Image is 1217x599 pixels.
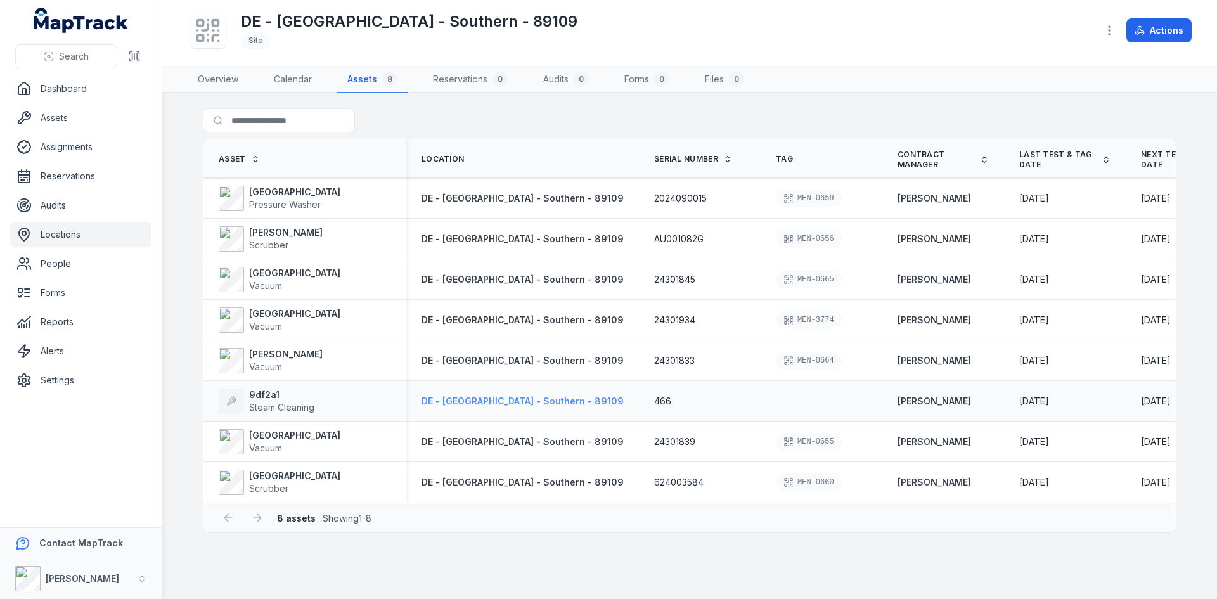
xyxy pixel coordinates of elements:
[337,67,408,93] a: Assets8
[898,273,971,286] a: [PERSON_NAME]
[249,267,340,280] strong: [GEOGRAPHIC_DATA]
[241,32,271,49] div: Site
[249,348,323,361] strong: [PERSON_NAME]
[654,354,695,367] span: 24301833
[264,67,322,93] a: Calendar
[654,154,732,164] a: Serial Number
[1019,314,1049,326] time: 8/1/2025, 11:00:00 AM
[422,273,624,286] a: DE - [GEOGRAPHIC_DATA] - Southern - 89109
[1019,273,1049,286] time: 8/1/2025, 11:00:00 AM
[1019,192,1049,205] time: 8/1/2025, 12:00:00 AM
[898,233,971,245] strong: [PERSON_NAME]
[422,395,624,408] a: DE - [GEOGRAPHIC_DATA] - Southern - 89109
[219,307,340,333] a: [GEOGRAPHIC_DATA]Vacuum
[654,476,704,489] span: 624003584
[277,513,316,524] strong: 8 assets
[654,233,704,245] span: AU001082G
[249,402,314,413] span: Steam Cleaning
[10,309,151,335] a: Reports
[422,355,624,366] span: DE - [GEOGRAPHIC_DATA] - Southern - 89109
[898,150,975,170] span: Contract Manager
[10,338,151,364] a: Alerts
[422,396,624,406] span: DE - [GEOGRAPHIC_DATA] - Southern - 89109
[898,354,971,367] a: [PERSON_NAME]
[1141,233,1171,245] time: 8/4/2025, 11:00:00 AM
[1019,150,1111,170] a: Last Test & Tag Date
[1141,436,1171,447] span: [DATE]
[898,192,971,205] a: [PERSON_NAME]
[249,199,321,210] span: Pressure Washer
[10,164,151,189] a: Reservations
[1141,477,1171,487] span: [DATE]
[654,435,695,448] span: 24301839
[1019,396,1049,406] span: [DATE]
[46,573,119,584] strong: [PERSON_NAME]
[59,50,89,63] span: Search
[1141,395,1171,408] time: 6/16/2025, 10:00:00 AM
[1126,18,1192,42] button: Actions
[219,267,340,292] a: [GEOGRAPHIC_DATA]Vacuum
[249,240,288,250] span: Scrubber
[654,273,695,286] span: 24301845
[34,8,129,33] a: MapTrack
[249,429,340,442] strong: [GEOGRAPHIC_DATA]
[695,67,754,93] a: Files0
[776,433,842,451] div: MEN-0655
[241,11,577,32] h1: DE - [GEOGRAPHIC_DATA] - Southern - 89109
[249,280,282,291] span: Vacuum
[898,476,971,489] a: [PERSON_NAME]
[1141,192,1171,205] time: 2/1/2026, 12:00:00 AM
[1019,233,1049,245] time: 2/4/2025, 10:00:00 AM
[422,477,624,487] span: DE - [GEOGRAPHIC_DATA] - Southern - 89109
[249,483,288,494] span: Scrubber
[10,222,151,247] a: Locations
[10,368,151,393] a: Settings
[654,314,695,326] span: 24301934
[1019,193,1049,203] span: [DATE]
[219,186,340,211] a: [GEOGRAPHIC_DATA]Pressure Washer
[1141,314,1171,326] time: 2/1/2026, 10:00:00 AM
[1141,354,1171,367] time: 2/1/2026, 10:00:00 AM
[249,470,340,482] strong: [GEOGRAPHIC_DATA]
[898,314,971,326] strong: [PERSON_NAME]
[1019,274,1049,285] span: [DATE]
[249,361,282,372] span: Vacuum
[422,154,464,164] span: Location
[1019,435,1049,448] time: 8/1/2025, 11:00:00 AM
[422,193,624,203] span: DE - [GEOGRAPHIC_DATA] - Southern - 89109
[382,72,397,87] div: 8
[1141,476,1171,489] time: 2/1/2026, 10:00:00 AM
[898,150,989,170] a: Contract Manager
[422,233,624,245] a: DE - [GEOGRAPHIC_DATA] - Southern - 89109
[654,72,669,87] div: 0
[1019,436,1049,447] span: [DATE]
[574,72,589,87] div: 0
[1019,395,1049,408] time: 12/16/2024, 11:00:00 AM
[898,435,971,448] a: [PERSON_NAME]
[1141,273,1171,286] time: 2/1/2026, 10:00:00 AM
[1019,354,1049,367] time: 8/1/2025, 11:00:00 AM
[776,271,842,288] div: MEN-0665
[422,435,624,448] a: DE - [GEOGRAPHIC_DATA] - Southern - 89109
[1141,193,1171,203] span: [DATE]
[219,470,340,495] a: [GEOGRAPHIC_DATA]Scrubber
[188,67,248,93] a: Overview
[39,538,123,548] strong: Contact MapTrack
[776,154,793,164] span: Tag
[10,76,151,101] a: Dashboard
[249,321,282,332] span: Vacuum
[249,186,340,198] strong: [GEOGRAPHIC_DATA]
[249,226,323,239] strong: [PERSON_NAME]
[614,67,679,93] a: Forms0
[422,476,624,489] a: DE - [GEOGRAPHIC_DATA] - Southern - 89109
[422,314,624,326] a: DE - [GEOGRAPHIC_DATA] - Southern - 89109
[219,348,323,373] a: [PERSON_NAME]Vacuum
[423,67,518,93] a: Reservations0
[1141,274,1171,285] span: [DATE]
[1141,435,1171,448] time: 2/1/2026, 10:00:00 AM
[1019,355,1049,366] span: [DATE]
